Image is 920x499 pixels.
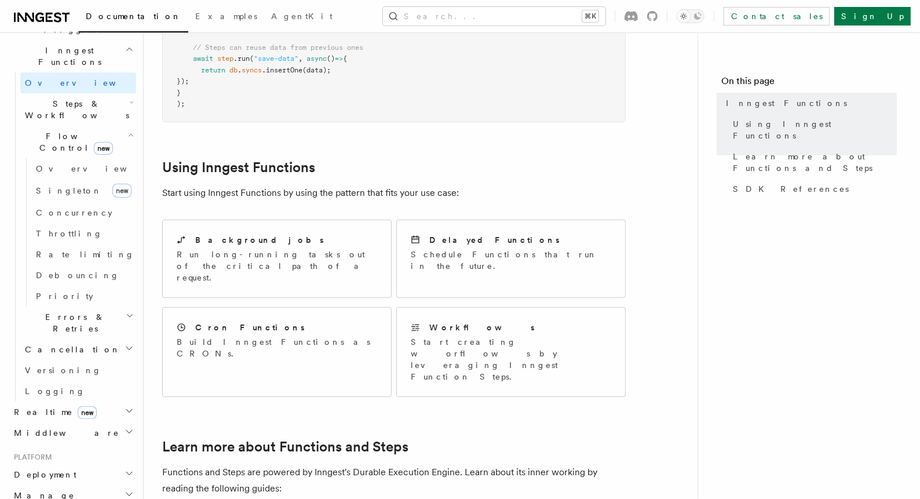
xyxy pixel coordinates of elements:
[302,66,331,74] span: (data);
[335,54,343,63] span: =>
[36,229,103,238] span: Throttling
[733,151,897,174] span: Learn more about Functions and Steps
[31,158,136,179] a: Overview
[177,336,377,359] p: Build Inngest Functions as CRONs.
[162,439,408,455] a: Learn more about Functions and Steps
[20,339,136,360] button: Cancellation
[229,66,238,74] span: db
[195,234,324,246] h2: Background jobs
[233,54,250,63] span: .run
[9,72,136,402] div: Inngest Functions
[31,202,136,223] a: Concurrency
[162,185,626,201] p: Start using Inngest Functions by using the pattern that fits your use case:
[162,159,315,176] a: Using Inngest Functions
[306,54,327,63] span: async
[254,54,298,63] span: "save-data"
[20,98,129,121] span: Steps & Workflows
[86,12,181,21] span: Documentation
[242,66,262,74] span: syncs
[36,271,119,280] span: Debouncing
[429,234,560,246] h2: Delayed Functions
[201,66,225,74] span: return
[271,12,333,21] span: AgentKit
[264,3,339,31] a: AgentKit
[733,118,897,141] span: Using Inngest Functions
[298,54,302,63] span: ,
[677,9,704,23] button: Toggle dark mode
[396,307,626,397] a: WorkflowsStart creating worflows by leveraging Inngest Function Steps.
[9,469,76,480] span: Deployment
[343,54,347,63] span: {
[9,453,52,462] span: Platform
[25,387,85,396] span: Logging
[9,464,136,485] button: Deployment
[94,142,113,155] span: new
[217,54,233,63] span: step
[177,89,181,97] span: }
[834,7,911,26] a: Sign Up
[193,43,363,52] span: // Steps can reuse data from previous ones
[728,179,897,199] a: SDK References
[728,146,897,179] a: Learn more about Functions and Steps
[162,220,392,298] a: Background jobsRun long-running tasks out of the critical path of a request.
[726,97,847,109] span: Inngest Functions
[36,186,102,195] span: Singleton
[20,311,126,334] span: Errors & Retries
[31,244,136,265] a: Rate limiting
[177,77,189,85] span: });
[728,114,897,146] a: Using Inngest Functions
[79,3,188,32] a: Documentation
[250,54,254,63] span: (
[582,10,598,22] kbd: ⌘K
[262,66,302,74] span: .insertOne
[20,72,136,93] a: Overview
[177,100,185,108] span: );
[20,344,121,355] span: Cancellation
[31,223,136,244] a: Throttling
[36,250,134,259] span: Rate limiting
[20,130,127,154] span: Flow Control
[36,208,112,217] span: Concurrency
[36,292,93,301] span: Priority
[162,307,392,397] a: Cron FunctionsBuild Inngest Functions as CRONs.
[9,45,125,68] span: Inngest Functions
[9,402,136,422] button: Realtimenew
[31,179,136,202] a: Singletonnew
[31,286,136,307] a: Priority
[25,366,101,375] span: Versioning
[177,249,377,283] p: Run long-running tasks out of the critical path of a request.
[383,7,605,26] button: Search...⌘K
[188,3,264,31] a: Examples
[31,265,136,286] a: Debouncing
[9,406,97,418] span: Realtime
[733,183,849,195] span: SDK References
[195,322,305,333] h2: Cron Functions
[20,158,136,307] div: Flow Controlnew
[721,74,897,93] h4: On this page
[238,66,242,74] span: .
[162,464,626,497] p: Functions and Steps are powered by Inngest's Durable Execution Engine. Learn about its inner work...
[20,360,136,381] a: Versioning
[9,427,119,439] span: Middleware
[25,78,144,88] span: Overview
[396,220,626,298] a: Delayed FunctionsSchedule Functions that run in the future.
[411,249,611,272] p: Schedule Functions that run in the future.
[724,7,830,26] a: Contact sales
[36,164,155,173] span: Overview
[20,126,136,158] button: Flow Controlnew
[112,184,132,198] span: new
[9,422,136,443] button: Middleware
[411,336,611,383] p: Start creating worflows by leveraging Inngest Function Steps.
[429,322,535,333] h2: Workflows
[20,93,136,126] button: Steps & Workflows
[9,40,136,72] button: Inngest Functions
[721,93,897,114] a: Inngest Functions
[20,381,136,402] a: Logging
[327,54,335,63] span: ()
[195,12,257,21] span: Examples
[193,54,213,63] span: await
[20,307,136,339] button: Errors & Retries
[78,406,97,419] span: new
